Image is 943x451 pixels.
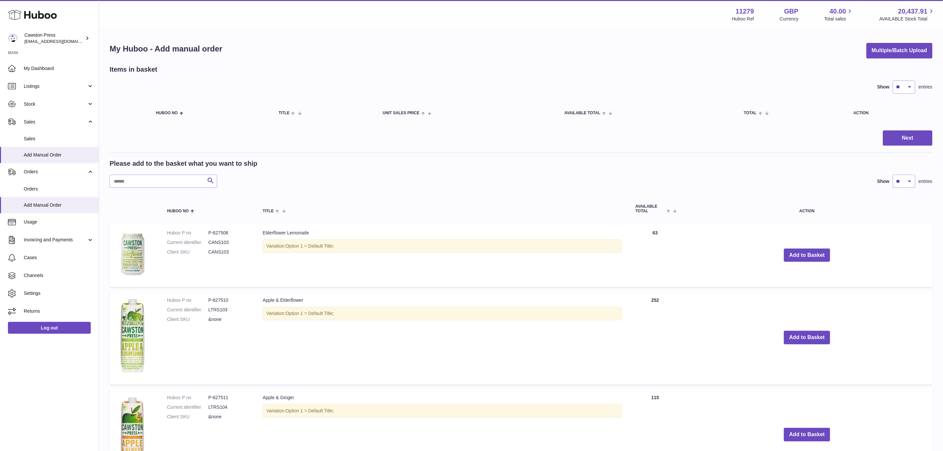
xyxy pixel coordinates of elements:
button: Add to Basket [784,331,830,344]
span: AVAILABLE Stock Total [879,16,935,22]
dd: P-627511 [208,395,250,401]
span: Stock [24,101,87,107]
th: Action [682,198,932,220]
label: Show [877,84,890,90]
dd: P-627508 [208,230,250,236]
dd: CANS103 [208,239,250,246]
dt: Huboo P no [167,230,208,236]
span: Sales [24,136,94,142]
dd: LTRS103 [208,307,250,313]
h2: Please add to the basket what you want to ship [110,159,257,168]
span: 20,437.91 [898,7,927,16]
a: 20,437.91 AVAILABLE Stock Total [879,7,935,22]
td: Elderflower Lemonade [256,223,629,287]
img: Elderflower Lemonade [116,230,149,279]
span: [EMAIL_ADDRESS][DOMAIN_NAME] [24,39,97,44]
button: Multiple/Batch Upload [866,43,932,58]
span: Cases [24,255,94,261]
span: Unit Sales Price [383,111,420,115]
dt: Current identifier [167,404,208,410]
dd: CANS103 [208,249,250,255]
span: Huboo no [167,209,189,213]
dd: LTRS104 [208,404,250,410]
span: Total [744,111,757,115]
span: entries [919,84,932,90]
div: Action [854,111,926,115]
dt: Current identifier [167,307,208,313]
span: Huboo no [156,111,178,115]
span: Add Manual Order [24,202,94,208]
div: Huboo Ref [732,16,754,22]
span: Sales [24,119,87,125]
h2: Items in basket [110,65,157,74]
dt: Huboo P no [167,395,208,401]
dt: Current identifier [167,239,208,246]
a: 40.00 Total sales [824,7,854,22]
a: Log out [8,322,91,334]
td: Apple & Elderflower [256,291,629,385]
dt: Client SKU [167,316,208,323]
h1: My Huboo - Add manual order [110,44,222,54]
span: AVAILABLE Total [635,204,665,213]
img: internalAdmin-11279@internal.huboo.com [8,33,18,43]
dt: Huboo P no [167,297,208,303]
span: Total sales [824,16,854,22]
span: Channels [24,272,94,279]
div: Cawston Press [24,32,84,45]
img: Apple & Elderflower [116,297,149,376]
span: AVAILABLE Total [564,111,600,115]
span: Option 1 = Default Title; [286,243,334,249]
dd: &none [208,316,250,323]
dt: Client SKU [167,414,208,420]
span: Title [279,111,289,115]
div: Variation: [263,239,622,253]
div: Variation: [263,404,622,418]
span: Usage [24,219,94,225]
span: My Dashboard [24,65,94,72]
span: Settings [24,290,94,296]
div: Variation: [263,307,622,320]
span: Option 1 = Default Title; [286,311,334,316]
td: 252 [629,291,682,385]
div: Currency [780,16,799,22]
span: Invoicing and Payments [24,237,87,243]
span: Orders [24,186,94,192]
strong: 11279 [736,7,754,16]
span: Option 1 = Default Title; [286,408,334,413]
span: Returns [24,308,94,314]
dt: Client SKU [167,249,208,255]
button: Next [883,130,932,146]
button: Add to Basket [784,428,830,441]
span: entries [919,178,932,185]
span: 40.00 [829,7,846,16]
label: Show [877,178,890,185]
dd: &none [208,414,250,420]
span: Title [263,209,274,213]
span: Add Manual Order [24,152,94,158]
button: Add to Basket [784,249,830,262]
dd: P-627510 [208,297,250,303]
td: 63 [629,223,682,287]
strong: GBP [784,7,798,16]
span: Listings [24,83,87,89]
span: Orders [24,169,87,175]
